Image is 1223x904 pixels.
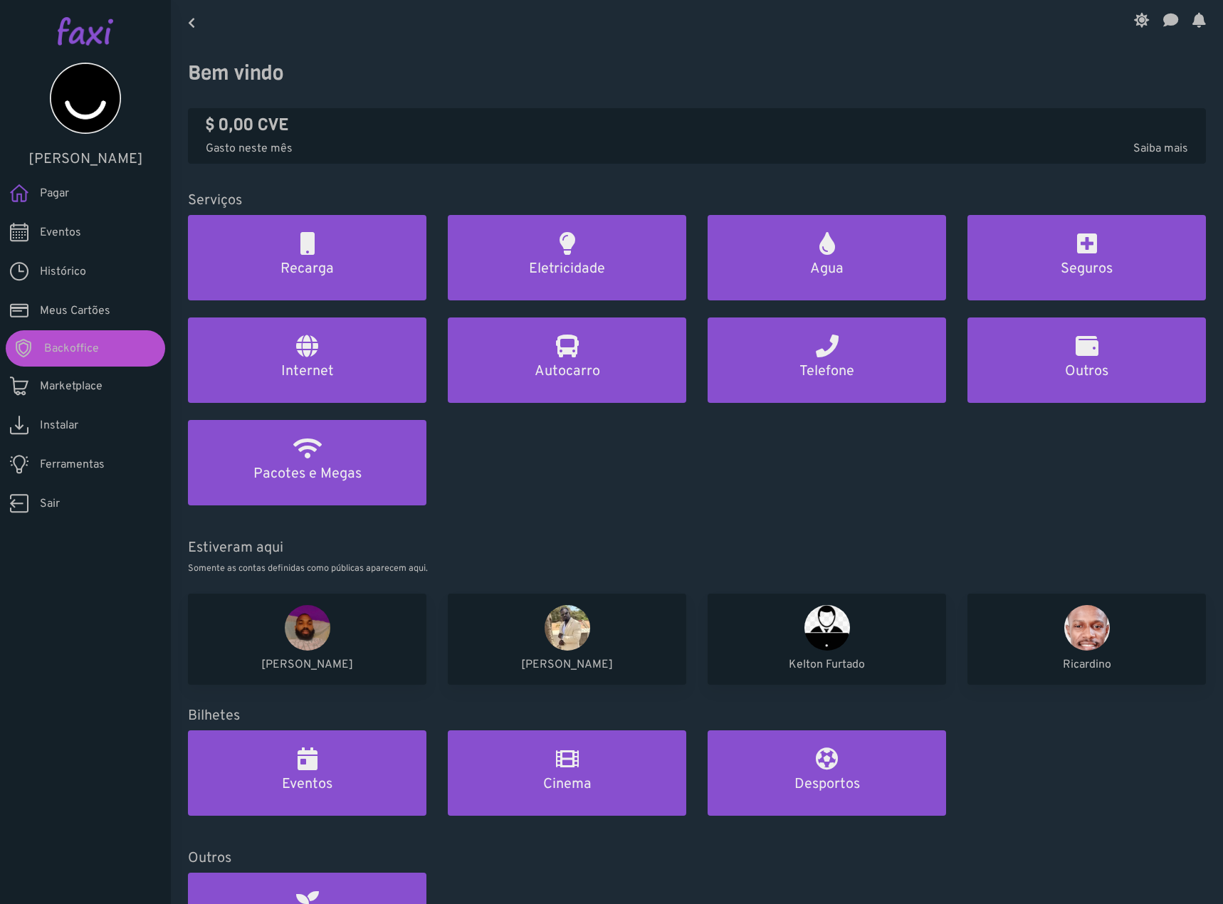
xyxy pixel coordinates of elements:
[206,115,1188,135] h4: $ 0,00 CVE
[708,594,946,685] a: Kelton Furtado Kelton Furtado
[205,261,409,278] h5: Recarga
[40,263,86,280] span: Histórico
[545,605,590,651] img: Anax Andrade
[725,776,929,793] h5: Desportos
[1064,605,1110,651] img: Ricardino
[967,594,1206,685] a: Ricardino Ricardino
[725,261,929,278] h5: Agua
[188,420,426,505] a: Pacotes e Megas
[804,605,850,651] img: Kelton Furtado
[6,330,165,367] a: Backoffice
[40,378,103,395] span: Marketplace
[967,317,1206,403] a: Outros
[188,540,1206,557] h5: Estiveram aqui
[188,215,426,300] a: Recarga
[448,215,686,300] a: Eletricidade
[465,776,669,793] h5: Cinema
[979,656,1195,673] p: Ricardino
[465,363,669,380] h5: Autocarro
[985,363,1189,380] h5: Outros
[199,656,415,673] p: [PERSON_NAME]
[985,261,1189,278] h5: Seguros
[205,363,409,380] h5: Internet
[21,151,149,168] h5: [PERSON_NAME]
[188,562,1206,576] p: Somente as contas definidas como públicas aparecem aqui.
[188,61,1206,85] h3: Bem vindo
[40,495,60,513] span: Sair
[40,417,78,434] span: Instalar
[188,708,1206,725] h5: Bilhetes
[40,185,69,202] span: Pagar
[708,317,946,403] a: Telefone
[206,140,1188,157] p: Gasto neste mês
[459,656,675,673] p: [PERSON_NAME]
[40,456,105,473] span: Ferramentas
[188,730,426,816] a: Eventos
[205,776,409,793] h5: Eventos
[708,215,946,300] a: Agua
[206,115,1188,158] a: $ 0,00 CVE Gasto neste mêsSaiba mais
[1133,140,1188,157] span: Saiba mais
[448,730,686,816] a: Cinema
[448,594,686,685] a: Anax Andrade [PERSON_NAME]
[725,363,929,380] h5: Telefone
[719,656,935,673] p: Kelton Furtado
[205,466,409,483] h5: Pacotes e Megas
[44,340,99,357] span: Backoffice
[188,192,1206,209] h5: Serviços
[188,317,426,403] a: Internet
[448,317,686,403] a: Autocarro
[285,605,330,651] img: Ruben
[40,224,81,241] span: Eventos
[465,261,669,278] h5: Eletricidade
[188,594,426,685] a: Ruben [PERSON_NAME]
[708,730,946,816] a: Desportos
[40,303,110,320] span: Meus Cartões
[21,63,149,168] a: [PERSON_NAME]
[188,850,1206,867] h5: Outros
[967,215,1206,300] a: Seguros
